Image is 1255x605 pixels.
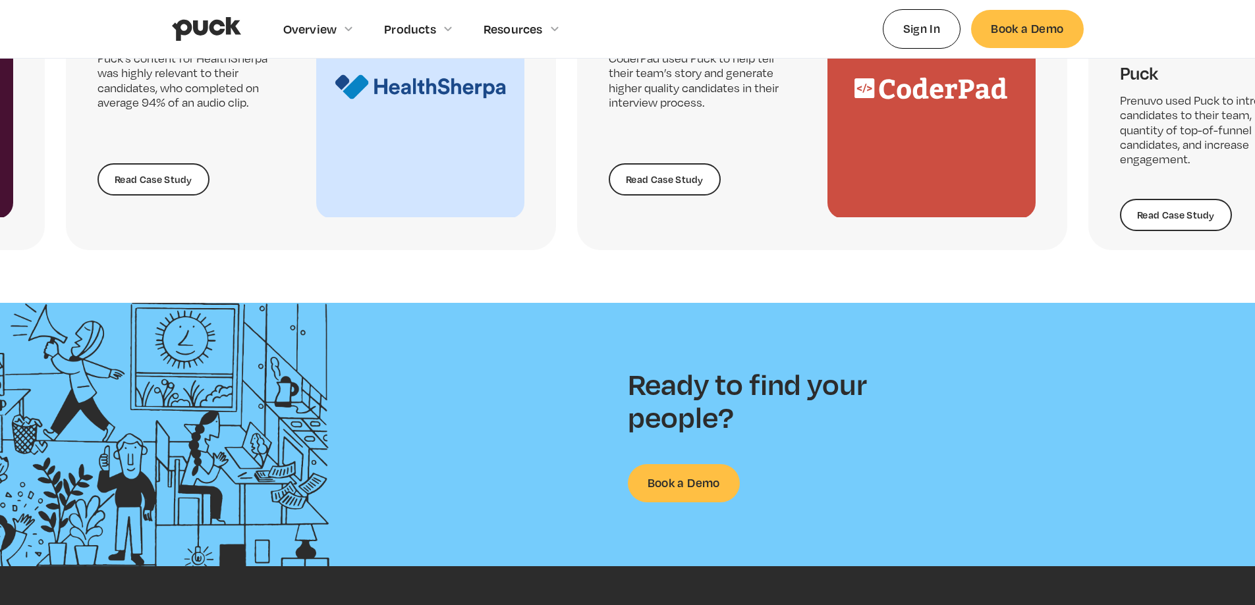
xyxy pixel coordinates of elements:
[609,163,721,196] a: Read Case Study
[971,10,1083,47] a: Book a Demo
[628,464,740,502] a: Book a Demo
[98,163,209,196] a: Read Case Study
[484,22,543,36] div: Resources
[1120,199,1232,232] a: Read Case Study
[883,9,961,48] a: Sign In
[283,22,337,36] div: Overview
[98,51,285,111] p: Puck’s content for HealthSherpa was highly relevant to their candidates, who completed on average...
[609,51,796,111] p: CoderPad used Puck to help tell their team’s story and generate higher quality candidates in thei...
[628,367,891,433] h2: Ready to find your people?
[384,22,436,36] div: Products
